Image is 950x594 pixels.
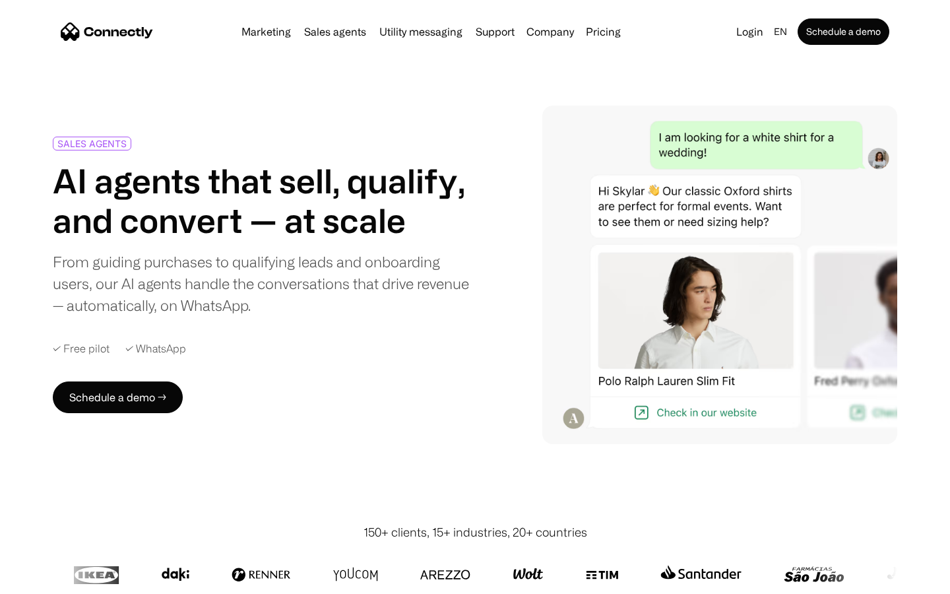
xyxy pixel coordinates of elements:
[26,571,79,589] ul: Language list
[364,523,587,541] div: 150+ clients, 15+ industries, 20+ countries
[236,26,296,37] a: Marketing
[526,22,574,41] div: Company
[470,26,520,37] a: Support
[57,139,127,148] div: SALES AGENTS
[125,343,186,355] div: ✓ WhatsApp
[13,570,79,589] aside: Language selected: English
[299,26,371,37] a: Sales agents
[581,26,626,37] a: Pricing
[374,26,468,37] a: Utility messaging
[53,343,110,355] div: ✓ Free pilot
[731,22,769,41] a: Login
[53,381,183,413] a: Schedule a demo →
[53,251,470,316] div: From guiding purchases to qualifying leads and onboarding users, our AI agents handle the convers...
[774,22,787,41] div: en
[798,18,889,45] a: Schedule a demo
[53,161,470,240] h1: AI agents that sell, qualify, and convert — at scale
